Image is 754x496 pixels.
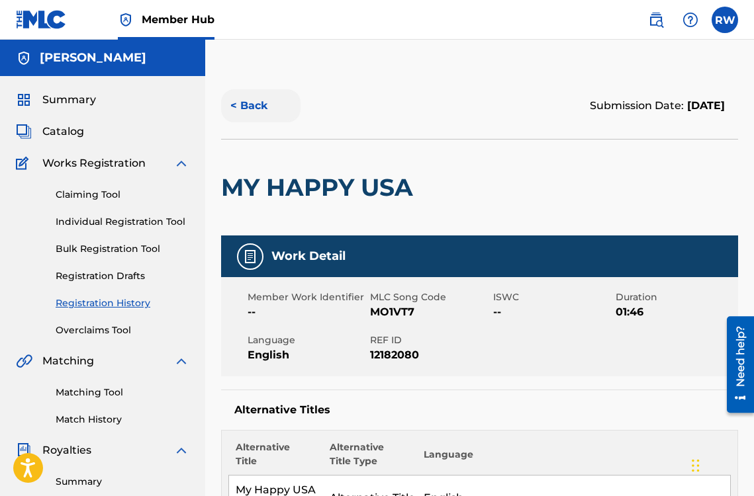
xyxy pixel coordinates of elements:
span: Matching [42,353,94,369]
span: MLC Song Code [370,290,489,304]
a: Claiming Tool [56,188,189,202]
a: Match History [56,413,189,427]
h5: Alternative Titles [234,403,725,417]
img: Summary [16,92,32,108]
a: Registration Drafts [56,269,189,283]
img: Work Detail [242,249,258,265]
th: Alternative Title [229,440,323,475]
a: Matching Tool [56,386,189,399]
span: [DATE] [684,99,725,112]
img: search [648,12,664,28]
span: Catalog [42,124,84,140]
h5: Reuben Whetten [40,50,146,65]
h5: Work Detail [271,249,346,264]
img: help [683,12,698,28]
span: Member Work Identifier [248,290,367,304]
img: Accounts [16,50,32,66]
a: CatalogCatalog [16,124,84,140]
div: Help [677,7,704,33]
span: Duration [616,290,735,304]
img: Matching [16,353,32,369]
iframe: Resource Center [717,311,754,418]
span: Royalties [42,442,91,458]
img: Royalties [16,442,32,458]
div: Drag [692,446,700,485]
img: Catalog [16,124,32,140]
span: 12182080 [370,347,489,363]
th: Language [417,440,731,475]
div: Submission Date: [590,98,725,114]
img: Works Registration [16,155,33,171]
a: Bulk Registration Tool [56,242,189,256]
a: Summary [56,475,189,489]
th: Alternative Title Type [323,440,417,475]
span: Works Registration [42,155,146,171]
img: MLC Logo [16,10,67,29]
span: 01:46 [616,304,735,320]
img: expand [173,442,189,458]
a: Registration History [56,296,189,310]
a: SummarySummary [16,92,96,108]
iframe: Chat Widget [688,433,754,496]
div: User Menu [712,7,738,33]
img: expand [173,155,189,171]
img: Top Rightsholder [118,12,134,28]
span: -- [493,304,612,320]
span: MO1VT7 [370,304,489,320]
span: -- [248,304,367,320]
a: Overclaims Tool [56,323,189,337]
span: ISWC [493,290,612,304]
img: expand [173,353,189,369]
span: Summary [42,92,96,108]
span: Language [248,333,367,347]
span: REF ID [370,333,489,347]
button: < Back [221,89,301,122]
h2: MY HAPPY USA [221,173,420,202]
a: Individual Registration Tool [56,215,189,229]
a: Public Search [643,7,669,33]
span: Member Hub [142,12,214,27]
span: English [248,347,367,363]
